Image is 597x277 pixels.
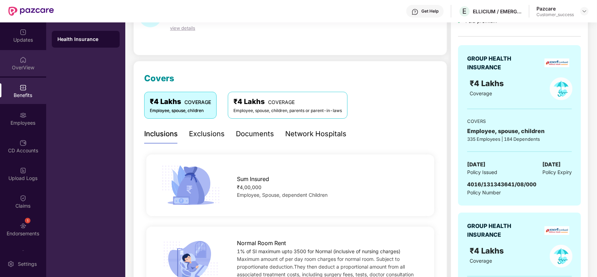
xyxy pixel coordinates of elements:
[150,96,211,107] div: ₹4 Lakhs
[170,25,195,31] span: view details
[473,8,522,15] div: ELLICIUM / EMERGYS SOLUTIONS PRIVATE LIMITED
[550,245,573,268] img: policyIcon
[237,239,286,248] span: Normal Room Rent
[421,8,438,14] div: Get Help
[467,118,572,125] div: COVERS
[233,108,342,114] div: Employee, spouse, children, parents or parent-in-laws
[20,250,27,257] img: svg+xml;base64,PHN2ZyBpZD0iTXlfT3JkZXJzIiBkYXRhLW5hbWU9Ik15IE9yZGVycyIgeG1sbnM9Imh0dHA6Ly93d3cudz...
[20,112,27,119] img: svg+xml;base64,PHN2ZyBpZD0iRW1wbG95ZWVzIiB4bWxucz0iaHR0cDovL3d3dy53My5vcmcvMjAwMC9zdmciIHdpZHRoPS...
[467,127,572,136] div: Employee, spouse, children
[470,258,492,264] span: Coverage
[467,168,497,176] span: Policy Issued
[467,189,501,195] span: Policy Number
[550,77,573,100] img: policyIcon
[467,160,485,169] span: [DATE]
[545,58,569,67] img: insurerLogo
[20,56,27,63] img: svg+xml;base64,PHN2ZyBpZD0iSG9tZSIgeG1sbnM9Imh0dHA6Ly93d3cudzMub3JnLzIwMDAvc3ZnIiB3aWR0aD0iMjAiIG...
[285,129,346,139] div: Network Hospitals
[536,12,574,18] div: Customer_success
[542,168,572,176] span: Policy Expiry
[7,261,14,268] img: svg+xml;base64,PHN2ZyBpZD0iU2V0dGluZy0yMHgyMCIgeG1sbnM9Imh0dHA6Ly93d3cudzMub3JnLzIwMDAvc3ZnIiB3aW...
[144,129,178,139] div: Inclusions
[467,222,528,239] div: GROUP HEALTH INSURANCE
[268,99,295,105] span: COVERAGE
[237,183,422,191] div: ₹4,00,000
[237,175,269,183] span: Sum Insured
[20,84,27,91] img: svg+xml;base64,PHN2ZyBpZD0iQmVuZWZpdHMiIHhtbG5zPSJodHRwOi8vd3d3LnczLm9yZy8yMDAwL3N2ZyIgd2lkdGg9Ij...
[233,96,342,107] div: ₹4 Lakhs
[467,54,528,72] div: GROUP HEALTH INSURANCE
[20,195,27,202] img: svg+xml;base64,PHN2ZyBpZD0iQ2xhaW0iIHhtbG5zPSJodHRwOi8vd3d3LnczLm9yZy8yMDAwL3N2ZyIgd2lkdGg9IjIwIi...
[545,226,569,235] img: insurerLogo
[412,8,419,15] img: svg+xml;base64,PHN2ZyBpZD0iSGVscC0zMngzMiIgeG1sbnM9Imh0dHA6Ly93d3cudzMub3JnLzIwMDAvc3ZnIiB3aWR0aD...
[170,17,216,23] span: Shared C.D balance
[20,139,27,146] img: svg+xml;base64,PHN2ZyBpZD0iQ0RfQWNjb3VudHMiIGRhdGEtbmFtZT0iQ0QgQWNjb3VudHMiIHhtbG5zPSJodHRwOi8vd3...
[144,73,174,83] span: Covers
[184,99,211,105] span: COVERAGE
[582,8,587,14] img: svg+xml;base64,PHN2ZyBpZD0iRHJvcGRvd24tMzJ4MzIiIHhtbG5zPSJodHRwOi8vd3d3LnczLm9yZy8yMDAwL3N2ZyIgd2...
[20,29,27,36] img: svg+xml;base64,PHN2ZyBpZD0iVXBkYXRlZCIgeG1sbnM9Imh0dHA6Ly93d3cudzMub3JnLzIwMDAvc3ZnIiB3aWR0aD0iMj...
[237,248,422,255] div: 1% of SI maximum upto 3500 for Normal (inclusive of nursing charges)
[8,7,54,16] img: New Pazcare Logo
[467,181,536,188] span: 4016/131343641/08/000
[470,246,506,255] span: ₹4 Lakhs
[159,163,222,207] img: icon
[470,90,492,96] span: Coverage
[189,129,225,139] div: Exclusions
[16,261,39,268] div: Settings
[536,5,574,12] div: Pazcare
[463,7,467,15] span: E
[467,136,572,143] div: 335 Employees | 184 Dependents
[542,160,561,169] span: [DATE]
[237,192,328,198] span: Employee, Spouse, dependent Children
[236,129,274,139] div: Documents
[150,108,211,114] div: Employee, spouse, children
[20,167,27,174] img: svg+xml;base64,PHN2ZyBpZD0iVXBsb2FkX0xvZ3MiIGRhdGEtbmFtZT0iVXBsb2FkIExvZ3MiIHhtbG5zPSJodHRwOi8vd3...
[470,79,506,88] span: ₹4 Lakhs
[20,222,27,229] img: svg+xml;base64,PHN2ZyBpZD0iRW5kb3JzZW1lbnRzIiB4bWxucz0iaHR0cDovL3d3dy53My5vcmcvMjAwMC9zdmciIHdpZH...
[57,36,114,43] div: Health Insurance
[25,218,30,223] div: 1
